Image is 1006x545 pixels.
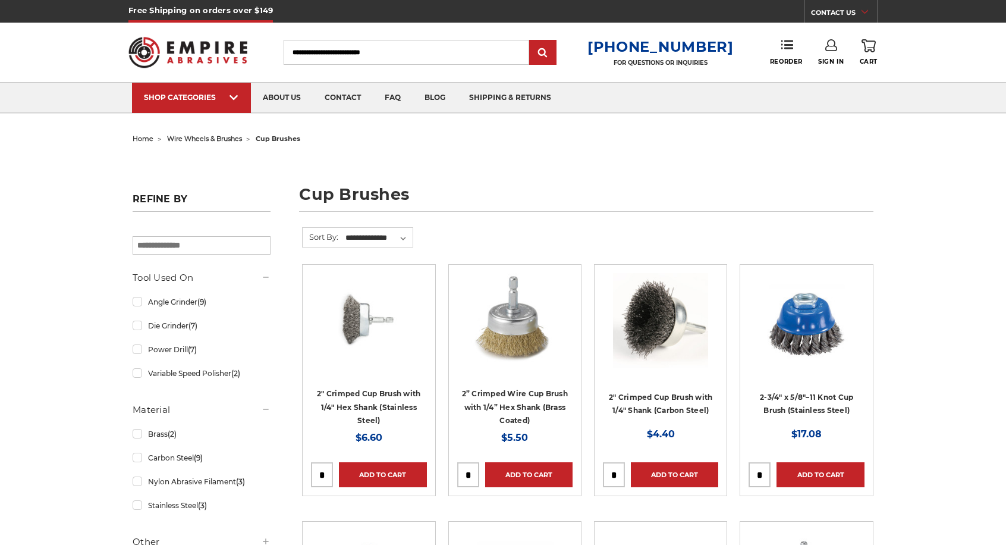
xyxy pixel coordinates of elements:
a: 2" Crimped Cup Brush 193220B [311,273,426,389]
span: cup brushes [256,134,300,143]
a: [PHONE_NUMBER] [587,38,734,55]
h5: Material [133,403,271,417]
div: SHOP CATEGORIES [144,93,239,102]
span: $4.40 [647,428,675,440]
a: Reorder [770,39,803,65]
a: Crimped Wire Cup Brush with Shank [603,273,718,389]
a: CONTACT US [811,6,877,23]
a: Add to Cart [631,462,718,487]
span: (2) [168,430,177,438]
a: faq [373,83,413,113]
img: Empire Abrasives [128,29,247,76]
input: Submit [531,41,555,65]
a: 2” Crimped Wire Cup Brush with 1/4” Hex Shank (Brass Coated) [462,389,568,425]
a: Cart [860,39,878,65]
label: Sort By: [303,228,338,246]
a: wire wheels & brushes [167,134,242,143]
span: $17.08 [791,428,822,440]
a: contact [313,83,373,113]
a: 2-3/4″ x 5/8″–11 Knot Cup Brush (Stainless Steel) [749,273,864,389]
p: FOR QUESTIONS OR INQUIRIES [587,59,734,67]
a: Add to Cart [485,462,573,487]
a: 2" Crimped Cup Brush with 1/4" Shank (Carbon Steel) [609,393,712,415]
span: $6.60 [356,432,382,443]
h5: Tool Used On [133,271,271,285]
a: Power Drill [133,339,271,360]
a: home [133,134,153,143]
span: (2) [231,369,240,378]
span: (9) [197,297,206,306]
a: Variable Speed Polisher [133,363,271,384]
h1: cup brushes [299,186,873,212]
a: Die Grinder [133,315,271,336]
span: (9) [194,453,203,462]
a: Angle Grinder [133,292,271,312]
span: (7) [188,321,197,330]
a: Nylon Abrasive Filament [133,471,271,492]
select: Sort By: [344,229,413,247]
a: Carbon Steel [133,447,271,468]
span: Reorder [770,58,803,65]
a: blog [413,83,457,113]
a: about us [251,83,313,113]
a: 2-3/4″ x 5/8″–11 Knot Cup Brush (Stainless Steel) [760,393,853,415]
span: (3) [236,477,245,486]
a: shipping & returns [457,83,563,113]
a: Add to Cart [339,462,426,487]
span: (3) [198,501,207,510]
a: 2" Crimped Cup Brush with 1/4" Hex Shank (Stainless Steel) [317,389,420,425]
h5: Refine by [133,193,271,212]
a: 2" brass crimped wire cup brush with 1/4" hex shank [457,273,573,389]
img: 2" brass crimped wire cup brush with 1/4" hex shank [467,273,562,368]
img: 2-3/4″ x 5/8″–11 Knot Cup Brush (Stainless Steel) [759,273,854,368]
span: $5.50 [501,432,528,443]
span: Cart [860,58,878,65]
a: Add to Cart [776,462,864,487]
img: Crimped Wire Cup Brush with Shank [613,273,708,368]
a: Stainless Steel [133,495,271,516]
span: Sign In [818,58,844,65]
img: 2" Crimped Cup Brush 193220B [321,273,416,368]
a: Brass [133,424,271,444]
span: (7) [188,345,197,354]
